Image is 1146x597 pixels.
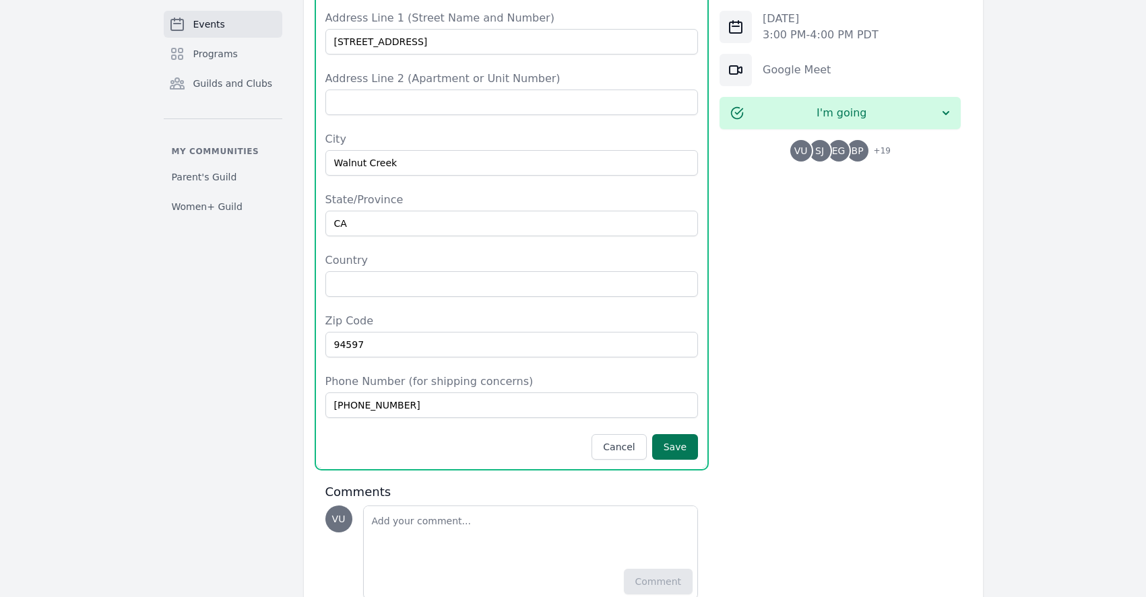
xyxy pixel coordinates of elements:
[164,11,282,38] a: Events
[720,97,961,129] button: I'm going
[763,11,879,27] p: [DATE]
[164,11,282,219] nav: Sidebar
[172,170,237,184] span: Parent's Guild
[164,146,282,157] p: My communities
[325,313,699,329] label: Zip Code
[193,47,238,61] span: Programs
[164,195,282,219] a: Women+ Guild
[325,484,699,500] h3: Comments
[815,146,824,155] span: SJ
[592,434,646,460] button: Cancel
[763,63,831,76] a: Google Meet
[325,252,699,269] label: Country
[332,514,346,524] span: VU
[652,434,698,460] button: Save
[325,374,699,390] label: Phone Number (for shipping concerns)
[852,146,864,155] span: BP
[624,569,693,594] button: Comment
[164,70,282,97] a: Guilds and Clubs
[832,146,846,155] span: EG
[794,146,808,155] span: VU
[325,71,699,87] label: Address Line 2 (Apartment or Unit Number)
[763,27,879,43] p: 3:00 PM - 4:00 PM PDT
[325,192,699,208] label: State/Province
[325,10,699,26] label: Address Line 1 (Street Name and Number)
[866,143,891,162] span: + 19
[172,200,243,213] span: Women+ Guild
[164,40,282,67] a: Programs
[193,77,273,90] span: Guilds and Clubs
[164,165,282,189] a: Parent's Guild
[193,17,225,31] span: Events
[325,131,699,147] label: City
[744,105,939,121] span: I'm going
